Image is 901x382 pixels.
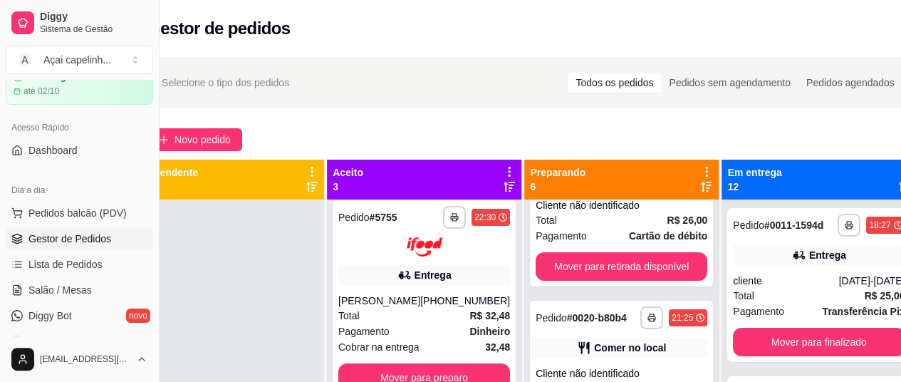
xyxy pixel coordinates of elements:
[809,248,846,262] div: Entrega
[869,220,890,231] div: 18:27
[40,11,147,24] span: Diggy
[175,132,231,148] span: Novo pedido
[153,165,198,180] p: Pendente
[420,294,510,308] div: [PHONE_NUMBER]
[28,206,127,220] span: Pedidos balcão (PDV)
[727,180,781,194] p: 12
[147,128,242,151] button: Novo pedido
[28,309,72,323] span: Diggy Bot
[43,53,111,67] div: Açai capelinh ...
[733,288,754,304] span: Total
[6,330,153,353] a: KDS
[40,24,147,35] span: Sistema de Gestão
[6,227,153,250] a: Gestor de Pedidos
[6,139,153,162] a: Dashboard
[536,198,707,212] div: Cliente não identificado
[28,334,49,349] span: KDS
[6,279,153,301] a: Salão / Mesas
[672,312,693,324] div: 21:25
[370,212,397,223] strong: # 5755
[727,165,781,180] p: Em entrega
[28,257,103,272] span: Lista de Pedidos
[6,304,153,327] a: Diggy Botnovo
[764,220,823,231] strong: # 0011-1594d
[530,180,585,194] p: 6
[6,202,153,224] button: Pedidos balcão (PDV)
[338,212,370,223] span: Pedido
[162,75,289,91] span: Selecione o tipo dos pedidos
[338,308,360,324] span: Total
[6,253,153,276] a: Lista de Pedidos
[40,353,130,365] span: [EMAIL_ADDRESS][DOMAIN_NAME]
[333,180,363,194] p: 3
[24,86,59,97] article: até 02/10
[733,274,838,288] div: cliente
[28,143,78,158] span: Dashboard
[667,215,708,226] strong: R$ 26,00
[469,310,510,321] strong: R$ 32,48
[6,179,153,202] div: Dia a dia
[530,165,585,180] p: Preparando
[474,212,496,223] div: 22:30
[28,283,92,297] span: Salão / Mesas
[6,116,153,139] div: Acesso Rápido
[567,312,627,324] strong: # 0020-b80b4
[338,339,420,355] span: Cobrar na entrega
[415,268,452,282] div: Entrega
[568,73,661,93] div: Todos os pedidos
[6,342,153,376] button: [EMAIL_ADDRESS][DOMAIN_NAME]
[733,220,764,231] span: Pedido
[6,46,153,74] button: Select a team
[153,180,198,194] p: 0
[469,326,510,337] strong: Dinheiro
[485,341,510,353] strong: 32,48
[536,252,707,281] button: Mover para retirada disponível
[661,73,798,93] div: Pedidos sem agendamento
[407,237,442,257] img: ifood
[536,212,557,228] span: Total
[536,228,587,244] span: Pagamento
[6,6,153,40] a: DiggySistema de Gestão
[28,232,111,246] span: Gestor de Pedidos
[338,294,420,308] div: [PERSON_NAME]
[536,366,707,381] div: Cliente não identificado
[733,304,784,319] span: Pagamento
[536,312,567,324] span: Pedido
[338,324,390,339] span: Pagamento
[6,64,153,105] a: Período gratuitoaté 02/10
[18,53,32,67] span: A
[629,230,707,242] strong: Cartão de débito
[147,17,291,40] h2: Gestor de pedidos
[594,341,666,355] div: Comer no local
[333,165,363,180] p: Aceito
